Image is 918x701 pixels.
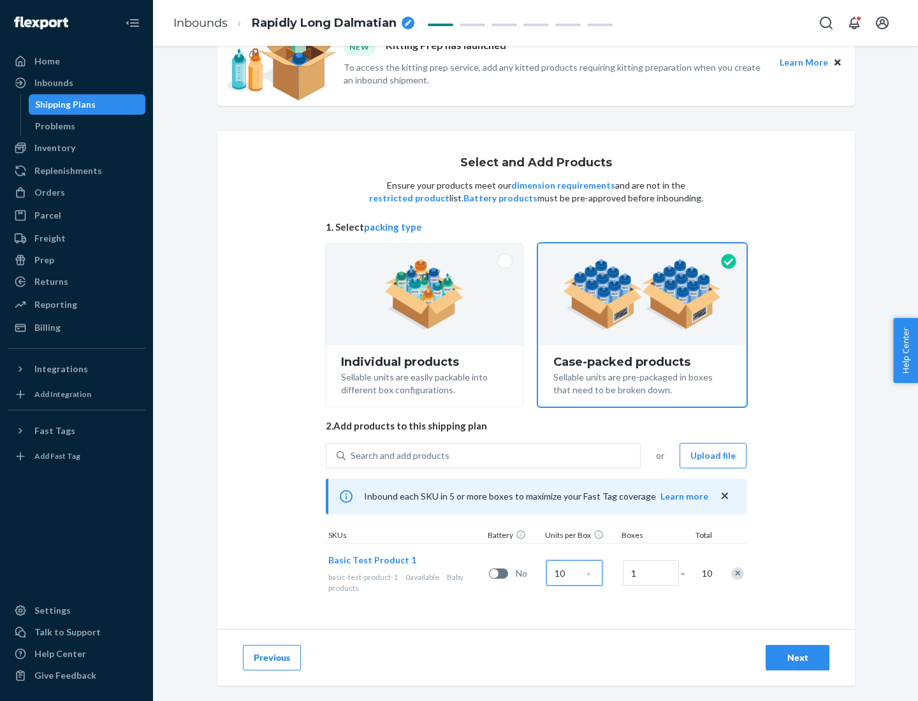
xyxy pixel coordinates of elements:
[34,424,75,437] div: Fast Tags
[619,530,683,543] div: Boxes
[34,647,86,660] div: Help Center
[656,449,664,462] span: or
[8,665,145,686] button: Give Feedback
[680,567,693,580] span: =
[35,120,75,133] div: Problems
[8,51,145,71] a: Home
[8,271,145,292] a: Returns
[34,141,75,154] div: Inventory
[780,55,828,69] button: Learn More
[326,530,485,543] div: SKUs
[34,209,61,222] div: Parcel
[546,560,602,586] input: Case Quantity
[34,164,102,177] div: Replenishments
[8,317,145,338] a: Billing
[8,622,145,642] a: Talk to Support
[699,567,712,580] span: 10
[341,356,507,368] div: Individual products
[8,600,145,621] a: Settings
[776,651,819,664] div: Next
[34,298,77,311] div: Reporting
[553,356,731,368] div: Case-packed products
[351,449,449,462] div: Search and add products
[718,489,731,503] button: close
[680,443,747,468] button: Upload file
[731,567,744,580] div: Remove Item
[34,232,66,245] div: Freight
[252,15,397,32] span: Rapidly Long Dalmatian
[34,363,88,375] div: Integrations
[623,560,679,586] input: Number of boxes
[328,554,416,567] button: Basic Test Product 1
[893,318,918,383] button: Help Center
[870,10,895,36] button: Open account menu
[326,220,747,234] span: 1. Select
[34,254,54,266] div: Prep
[683,530,715,543] div: Total
[341,368,507,396] div: Sellable units are easily packable into different box configurations.
[14,17,68,29] img: Flexport logo
[8,205,145,226] a: Parcel
[368,179,704,205] p: Ensure your products meet our and are not in the list. must be pre-approved before inbounding.
[29,94,146,115] a: Shipping Plans
[8,446,145,466] a: Add Fast Tag
[460,157,612,170] h1: Select and Add Products
[543,530,619,543] div: Units per Box
[563,259,722,329] img: case-pack.59cecea509d18c883b923b81aeac6d0b.png
[8,250,145,270] a: Prep
[386,38,506,55] p: Kitting Prep has launched
[34,389,91,400] div: Add Integration
[405,572,439,582] span: 0 available
[8,384,145,405] a: Add Integration
[328,572,398,582] span: basic-test-product-1
[8,359,145,379] button: Integrations
[485,530,543,543] div: Battery
[841,10,867,36] button: Open notifications
[34,604,71,617] div: Settings
[364,220,422,234] button: packing type
[766,645,829,670] button: Next
[831,55,845,69] button: Close
[8,644,145,664] a: Help Center
[369,192,449,205] button: restricted product
[29,116,146,136] a: Problems
[326,419,747,433] span: 2. Add products to this shipping plan
[660,490,708,503] button: Learn more
[120,10,145,36] button: Close Navigation
[8,138,145,158] a: Inventory
[328,572,484,593] div: Baby products
[34,669,96,682] div: Give Feedback
[243,645,301,670] button: Previous
[8,182,145,203] a: Orders
[511,179,615,192] button: dimension requirements
[326,479,747,514] div: Inbound each SKU in 5 or more boxes to maximize your Fast Tag coverage
[34,275,68,288] div: Returns
[35,98,96,111] div: Shipping Plans
[173,16,228,30] a: Inbounds
[463,192,537,205] button: Battery products
[8,421,145,441] button: Fast Tags
[34,626,101,639] div: Talk to Support
[8,294,145,315] a: Reporting
[8,228,145,249] a: Freight
[384,259,464,329] img: individual-pack.facf35554cb0f1810c75b2bd6df2d64e.png
[34,55,60,68] div: Home
[34,451,80,461] div: Add Fast Tag
[553,368,731,396] div: Sellable units are pre-packaged in boxes that need to be broken down.
[34,186,65,199] div: Orders
[813,10,839,36] button: Open Search Box
[8,73,145,93] a: Inbounds
[344,61,768,87] p: To access the kitting prep service, add any kitted products requiring kitting preparation when yo...
[516,567,541,580] span: No
[34,76,73,89] div: Inbounds
[163,4,425,42] ol: breadcrumbs
[344,38,375,55] div: NEW
[8,161,145,181] a: Replenishments
[328,554,416,565] span: Basic Test Product 1
[34,321,61,334] div: Billing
